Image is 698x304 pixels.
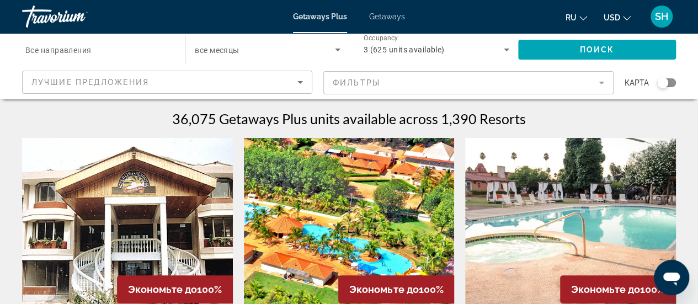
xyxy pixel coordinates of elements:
[647,5,676,28] button: User Menu
[128,284,197,295] span: Экономьте до
[25,46,92,55] span: Все направления
[571,284,640,295] span: Экономьте до
[195,46,239,55] span: все месяцы
[566,9,587,25] button: Change language
[117,275,233,303] div: 100%
[560,275,676,303] div: 100%
[655,11,668,22] span: SH
[31,76,303,89] mat-select: Sort by
[566,13,577,22] span: ru
[369,12,405,21] a: Getaways
[31,78,149,87] span: Лучшие предложения
[604,13,620,22] span: USD
[293,12,347,21] a: Getaways Plus
[172,110,526,127] h1: 36,075 Getaways Plus units available across 1,390 Resorts
[654,260,689,295] iframe: Кнопка для запуску вікна повідомлень
[349,284,418,295] span: Экономьте до
[604,9,631,25] button: Change currency
[518,40,676,60] button: Поиск
[323,71,614,95] button: Filter
[364,34,398,42] span: Occupancy
[625,75,649,90] span: карта
[338,275,454,303] div: 100%
[580,45,615,54] span: Поиск
[22,2,132,31] a: Travorium
[364,45,445,54] span: 3 (625 units available)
